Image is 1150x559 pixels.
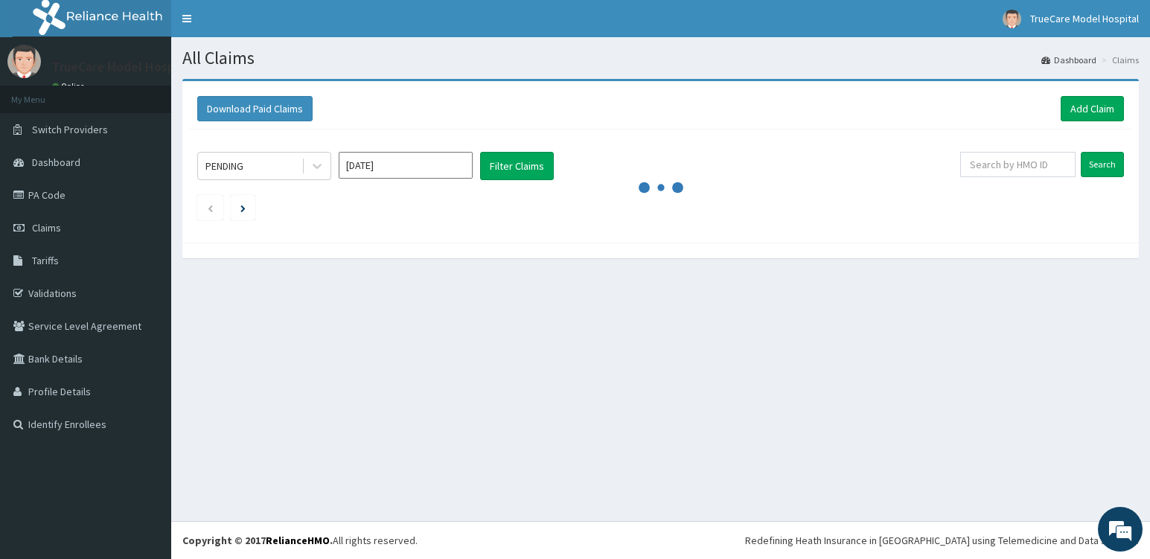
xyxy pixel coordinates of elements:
[960,152,1076,177] input: Search by HMO ID
[266,534,330,547] a: RelianceHMO
[1081,152,1124,177] input: Search
[480,152,554,180] button: Filter Claims
[7,45,41,78] img: User Image
[32,156,80,169] span: Dashboard
[32,221,61,234] span: Claims
[1030,12,1139,25] span: TrueCare Model Hospital
[205,159,243,173] div: PENDING
[197,96,313,121] button: Download Paid Claims
[182,48,1139,68] h1: All Claims
[745,533,1139,548] div: Redefining Heath Insurance in [GEOGRAPHIC_DATA] using Telemedicine and Data Science!
[240,201,246,214] a: Next page
[1061,96,1124,121] a: Add Claim
[207,201,214,214] a: Previous page
[182,534,333,547] strong: Copyright © 2017 .
[1041,54,1096,66] a: Dashboard
[52,81,88,92] a: Online
[1098,54,1139,66] li: Claims
[1003,10,1021,28] img: User Image
[32,254,59,267] span: Tariffs
[171,521,1150,559] footer: All rights reserved.
[339,152,473,179] input: Select Month and Year
[32,123,108,136] span: Switch Providers
[639,165,683,210] svg: audio-loading
[52,60,194,74] p: TrueCare Model Hospital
